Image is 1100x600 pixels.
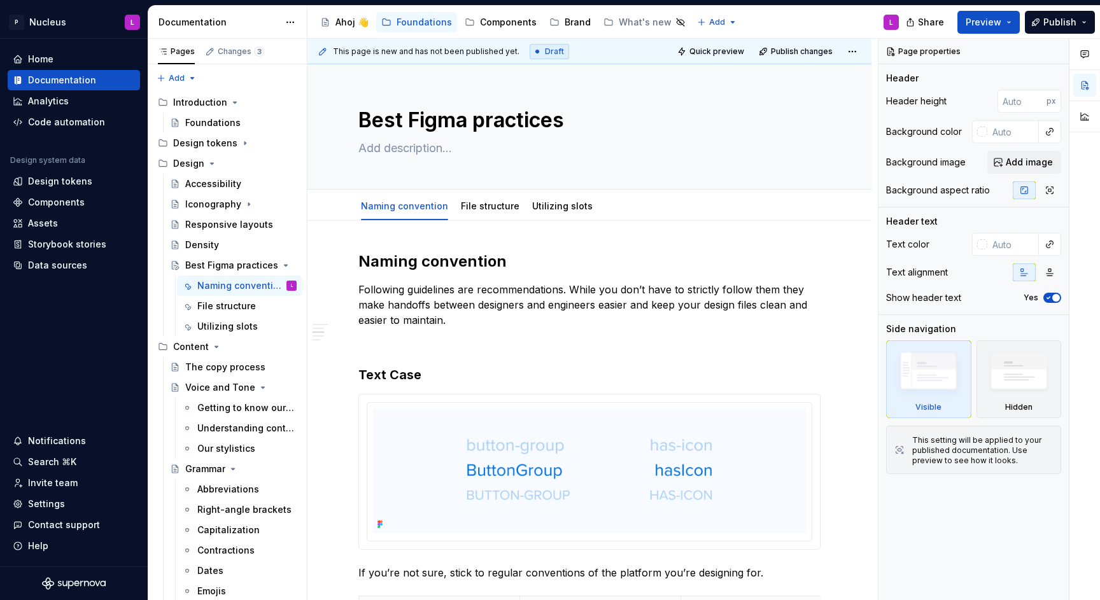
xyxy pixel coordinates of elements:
a: Design tokens [8,171,140,192]
div: Design [173,157,204,170]
div: Data sources [28,259,87,272]
div: Components [28,196,85,209]
a: Iconography [165,194,302,214]
div: Side navigation [886,323,956,335]
div: Settings [28,498,65,510]
div: Show header text [886,291,961,304]
div: Nucleus [29,16,66,29]
a: Voice and Tone [165,377,302,398]
span: 3 [254,46,264,57]
div: Components [480,16,537,29]
div: Our stylistics [197,442,255,455]
div: Naming convention [197,279,284,292]
button: Add image [987,151,1061,174]
div: Background aspect ratio [886,184,990,197]
div: Getting to know our voice [197,401,294,414]
a: Assets [8,213,140,234]
a: Foundations [165,113,302,133]
a: Density [165,235,302,255]
div: Design tokens [173,137,237,150]
span: Draft [545,46,564,57]
div: Page tree [315,10,691,35]
div: File structure [197,300,256,312]
div: Search ⌘K [28,456,76,468]
input: Auto [987,233,1039,256]
a: What's new [598,12,691,32]
div: Text alignment [886,266,948,279]
div: Foundations [397,16,452,29]
a: Understanding context [177,418,302,438]
div: Right-angle brackets [197,503,292,516]
span: Preview [966,16,1001,29]
div: Density [185,239,219,251]
button: Help [8,536,140,556]
button: Notifications [8,431,140,451]
div: Storybook stories [28,238,106,251]
label: Yes [1024,293,1038,303]
div: Header [886,72,919,85]
div: Content [153,337,302,357]
div: Documentation [28,74,96,87]
div: Dates [197,564,223,577]
button: Add [153,69,201,87]
span: Share [918,16,944,29]
a: Right-angle brackets [177,499,302,520]
span: Publish [1043,16,1076,29]
button: Preview [957,11,1020,34]
div: Content [173,340,209,353]
a: Dates [177,561,302,581]
a: Contractions [177,540,302,561]
a: Utilizing slots [532,200,593,211]
button: Share [899,11,952,34]
span: Publish changes [771,46,833,57]
a: File structure [461,200,519,211]
div: Notifications [28,435,86,447]
h3: Text Case [358,366,821,384]
div: Header text [886,215,938,228]
div: Responsive layouts [185,218,273,231]
a: Supernova Logo [42,577,106,590]
a: Capitalization [177,520,302,540]
div: Assets [28,217,58,230]
div: L [291,279,293,292]
div: Introduction [153,92,302,113]
div: Utilizing slots [197,320,258,333]
span: This page is new and has not been published yet. [333,46,519,57]
div: Accessibility [185,178,241,190]
div: Hidden [1005,402,1033,412]
a: Naming conventionL [177,276,302,296]
a: Best Figma practices [165,255,302,276]
div: Best Figma practices [185,259,278,272]
a: Foundations [376,12,457,32]
a: Code automation [8,112,140,132]
div: Voice and Tone [185,381,255,394]
div: This setting will be applied to your published documentation. Use preview to see how it looks. [912,435,1053,466]
div: Invite team [28,477,78,489]
a: Responsive layouts [165,214,302,235]
div: L [889,17,893,27]
div: L [130,17,134,27]
a: Components [8,192,140,213]
div: Background color [886,125,962,138]
div: File structure [456,192,525,219]
div: Background image [886,156,966,169]
input: Auto [987,120,1039,143]
div: Ahoj 👋 [335,16,369,29]
div: Design tokens [153,133,302,153]
input: Auto [998,90,1047,113]
div: Text color [886,238,929,251]
div: Header height [886,95,947,108]
p: Following guidelines are recommendations. While you don’t have to strictly follow them they make ... [358,282,821,328]
a: Accessibility [165,174,302,194]
div: Introduction [173,96,227,109]
span: Add [169,73,185,83]
div: Foundations [185,116,241,129]
div: What's new [619,16,672,29]
a: Naming convention [361,200,448,211]
div: Capitalization [197,524,260,536]
div: Utilizing slots [527,192,598,219]
a: Abbreviations [177,479,302,499]
a: Components [460,12,542,32]
div: Contractions [197,544,255,557]
a: Documentation [8,70,140,90]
